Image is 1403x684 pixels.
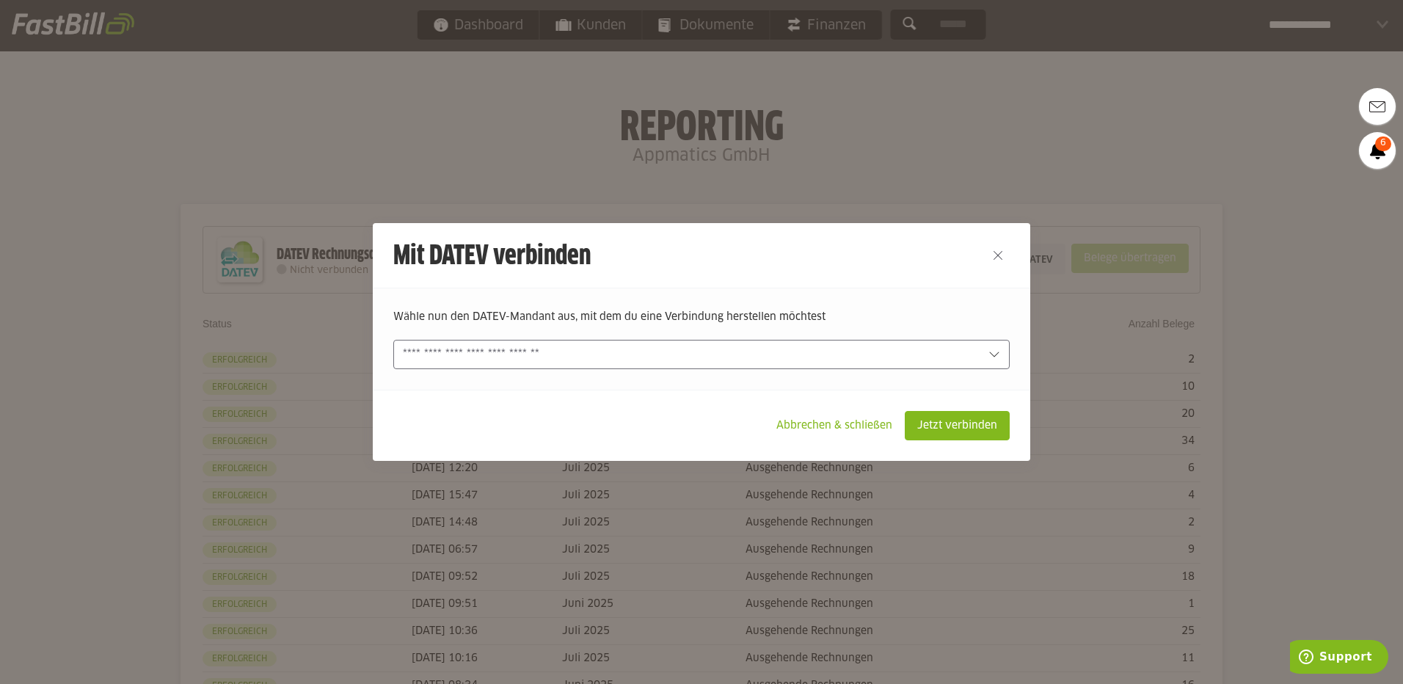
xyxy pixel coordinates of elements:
[764,411,905,440] sl-button: Abbrechen & schließen
[393,309,1010,325] p: Wähle nun den DATEV-Mandant aus, mit dem du eine Verbindung herstellen möchtest
[1290,640,1388,677] iframe: Öffnet ein Widget, in dem Sie weitere Informationen finden
[1359,132,1396,169] a: 6
[1375,137,1391,151] span: 6
[905,411,1010,440] sl-button: Jetzt verbinden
